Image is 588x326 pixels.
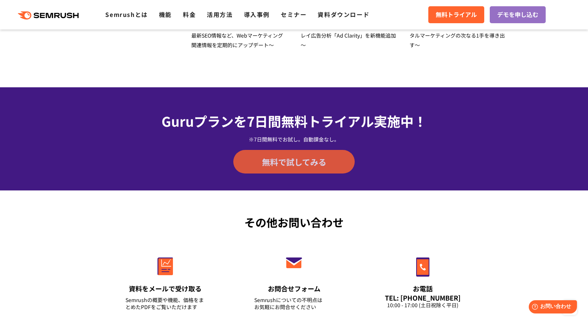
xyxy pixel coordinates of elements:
[383,302,463,309] div: 10:00 - 17:00 (土日祝除く平日)
[125,297,205,311] div: Semrushの概要や機能、価格をまとめたPDFをご覧いただけます
[101,214,487,231] div: その他お問い合わせ
[281,111,427,130] span: 無料トライアル実施中！
[497,10,538,20] span: デモを申し込む
[125,284,205,293] div: 資料をメールで受け取る
[244,10,270,19] a: 導入事例
[383,294,463,302] div: TEL: [PHONE_NUMBER]
[523,297,580,318] iframe: Help widget launcher
[110,242,220,320] a: 資料をメールで受け取る Semrushの概要や機能、価格をまとめたPDFをご覧いただけます
[105,10,148,19] a: Semrushとは
[207,10,233,19] a: 活用方法
[254,284,334,293] div: お問合せフォーム
[490,6,546,23] a: デモを申し込む
[191,13,287,49] span: Semrushの新オウンドメディア 「Semrush Japan Blog」開設！～世界の最新SEO情報など、Webマーケティング関連情報を定期的にアップデート～
[101,136,487,143] div: ※7日間無料でお試し。自動課金なし。
[262,156,326,167] span: 無料で試してみる
[383,284,463,293] div: お電話
[101,111,487,131] div: Guruプランを7日間
[301,13,396,49] span: 「Semrush」国内登録アカウント10,000突破！ ～新機能続々リリース！ディスプレイ広告分析「Ad Clarity」を新機能追加～
[233,150,355,173] a: 無料で試してみる
[183,10,196,19] a: 料金
[159,10,172,19] a: 機能
[254,297,334,311] div: Semrushについての不明点は お気軽にお問合せください
[428,6,484,23] a: 無料トライアル
[410,13,505,49] span: 『Semrush』国内利用アカウント7,000突破！新機能、続々アップデート ～デジタルマーケティングの次なる1手を導き出す～
[239,242,349,320] a: お問合せフォーム Semrushについての不明点はお気軽にお問合せください
[436,10,477,20] span: 無料トライアル
[318,10,369,19] a: 資料ダウンロード
[281,10,307,19] a: セミナー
